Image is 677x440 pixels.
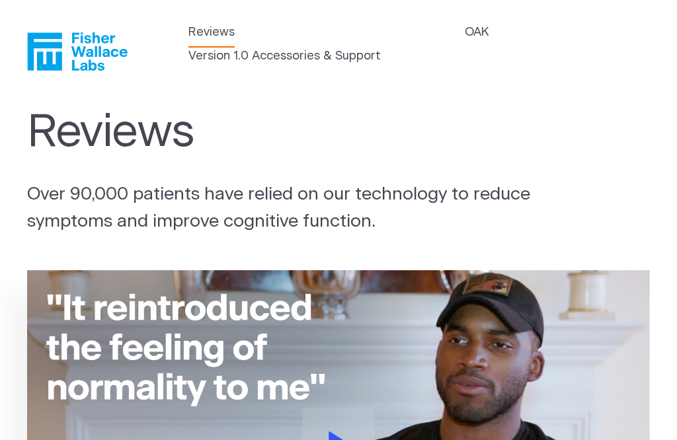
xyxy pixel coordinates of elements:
[27,181,544,235] p: Over 90,000 patients have relied on our technology to reduce symptoms and improve cognitive funct...
[27,106,514,159] h1: Reviews
[27,32,128,71] a: Fisher Wallace
[465,24,489,42] a: OAK
[188,24,235,42] a: Reviews
[188,48,381,65] a: Version 1.0 Accessories & Support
